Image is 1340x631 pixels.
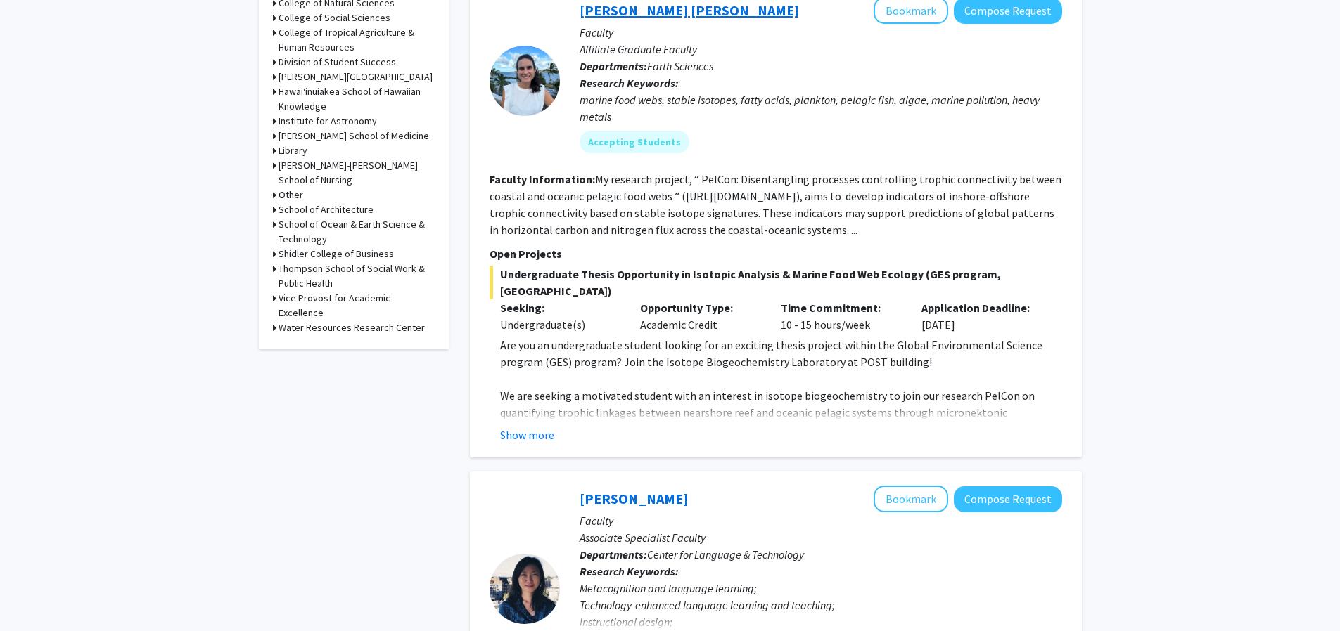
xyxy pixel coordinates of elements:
[500,387,1062,455] p: We are seeking a motivated student with an interest in isotope biogeochemistry to join our resear...
[580,76,679,90] b: Research Keywords:
[279,129,429,143] h3: [PERSON_NAME] School of Medicine
[580,512,1062,529] p: Faculty
[911,299,1052,333] div: [DATE]
[580,131,689,153] mat-chip: Accepting Students
[580,1,799,19] a: [PERSON_NAME] [PERSON_NAME]
[279,291,435,320] h3: Vice Provost for Academic Excellence
[279,25,435,55] h3: College of Tropical Agriculture & Human Resources
[580,41,1062,58] p: Affiliate Graduate Faculty
[279,202,374,217] h3: School of Architecture
[580,547,647,561] b: Departments:
[279,84,435,114] h3: Hawaiʻinuiākea School of Hawaiian Knowledge
[279,143,307,158] h3: Library
[279,114,377,129] h3: Institute for Astronomy
[954,486,1062,512] button: Compose Request to Naiyi Fincham
[640,299,760,316] p: Opportunity Type:
[279,158,435,188] h3: [PERSON_NAME]-[PERSON_NAME] School of Nursing
[279,70,433,84] h3: [PERSON_NAME][GEOGRAPHIC_DATA]
[500,316,620,333] div: Undergraduate(s)
[11,568,60,620] iframe: Chat
[279,11,390,25] h3: College of Social Sciences
[490,172,1061,237] fg-read-more: My research project, “ PelCon: Disentangling processes controlling trophic connectivity between c...
[580,490,688,507] a: [PERSON_NAME]
[580,59,647,73] b: Departments:
[500,337,1062,370] p: Are you an undergraduate student looking for an exciting thesis project within the Global Environ...
[279,55,396,70] h3: Division of Student Success
[279,188,303,202] h3: Other
[647,547,804,561] span: Center for Language & Technology
[580,91,1062,125] div: marine food webs, stable isotopes, fatty acids, plankton, pelagic fish, algae, marine pollution, ...
[279,247,394,261] h3: Shidler College of Business
[490,172,595,186] b: Faculty Information:
[781,299,900,316] p: Time Commitment:
[490,245,1062,262] p: Open Projects
[580,564,679,578] b: Research Keywords:
[490,266,1062,299] span: Undergraduate Thesis Opportunity in Isotopic Analysis & Marine Food Web Ecology (GES program, [GE...
[279,320,425,335] h3: Water Resources Research Center
[921,299,1041,316] p: Application Deadline:
[647,59,713,73] span: Earth Sciences
[630,299,770,333] div: Academic Credit
[500,299,620,316] p: Seeking:
[500,427,554,443] button: Show more
[279,261,435,291] h3: Thompson School of Social Work & Public Health
[580,529,1062,546] p: Associate Specialist Faculty
[770,299,911,333] div: 10 - 15 hours/week
[874,486,948,512] button: Add Naiyi Fincham to Bookmarks
[580,24,1062,41] p: Faculty
[279,217,435,247] h3: School of Ocean & Earth Science & Technology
